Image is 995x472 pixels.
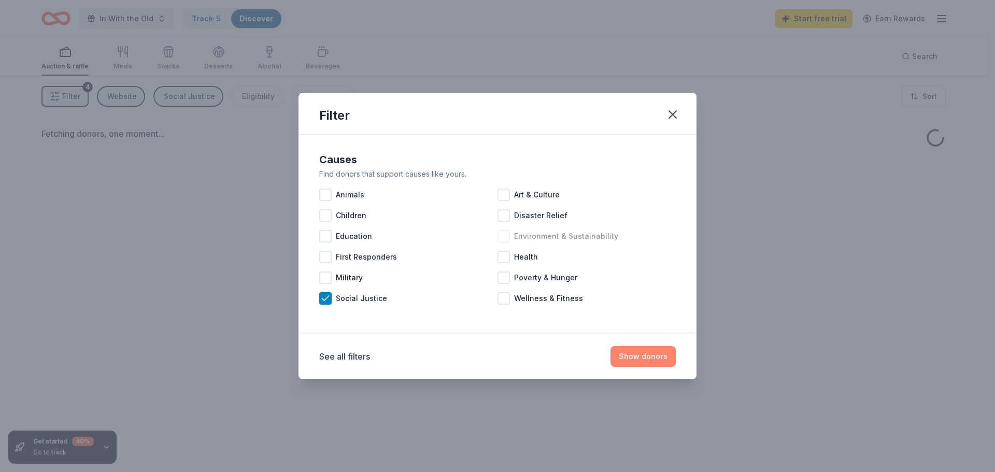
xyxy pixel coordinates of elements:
span: Wellness & Fitness [514,292,583,305]
div: Causes [319,151,676,168]
span: Social Justice [336,292,387,305]
span: Environment & Sustainability [514,230,618,242]
span: Disaster Relief [514,209,567,222]
span: Education [336,230,372,242]
span: Health [514,251,538,263]
span: Poverty & Hunger [514,271,577,284]
span: First Responders [336,251,397,263]
div: Find donors that support causes like yours. [319,168,676,180]
span: Military [336,271,363,284]
div: Filter [319,107,350,124]
span: Animals [336,189,364,201]
button: See all filters [319,350,370,363]
span: Art & Culture [514,189,560,201]
span: Children [336,209,366,222]
button: Show donors [610,346,676,367]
